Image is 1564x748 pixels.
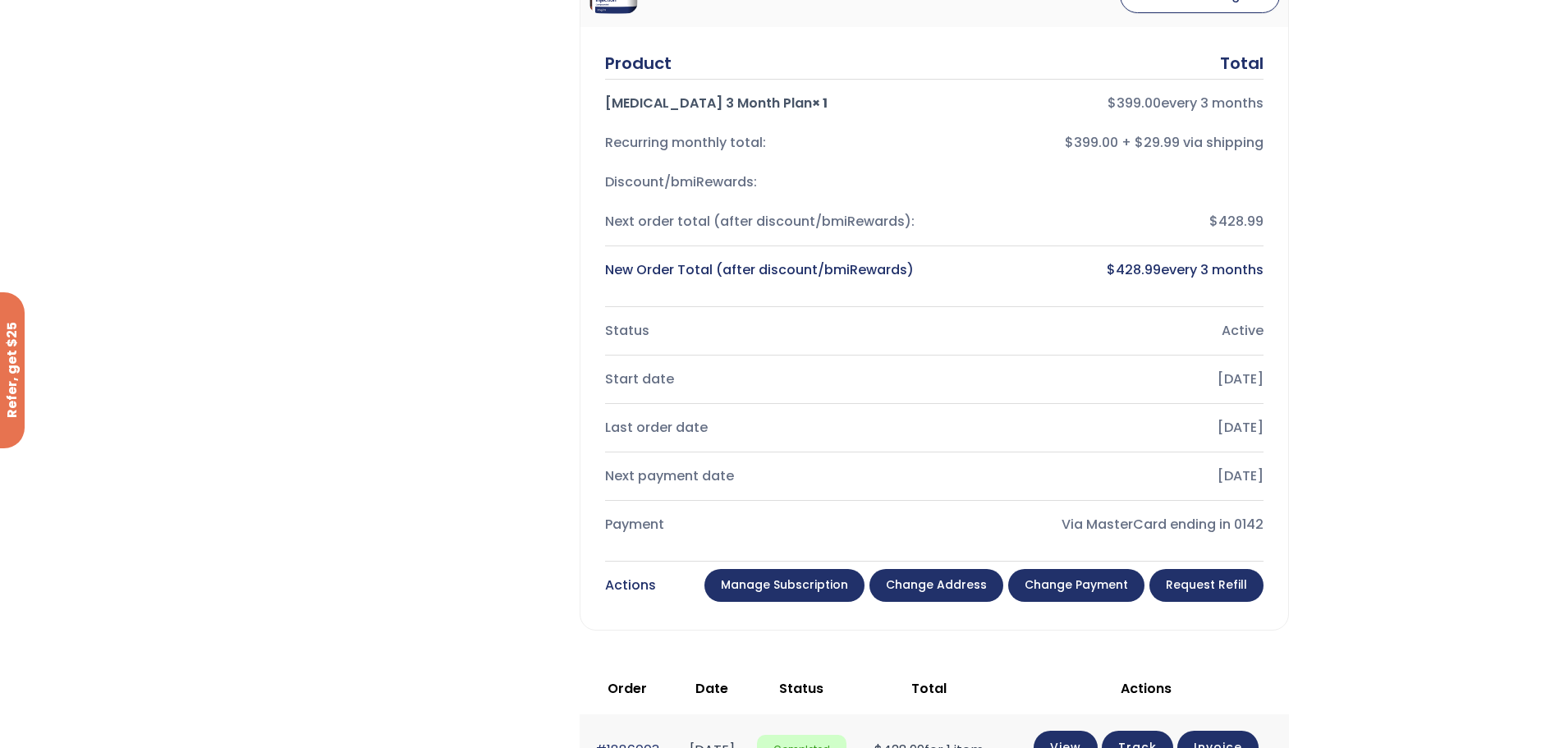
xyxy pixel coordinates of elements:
bdi: 428.99 [1107,260,1161,279]
span: Total [911,679,947,698]
div: Next order total (after discount/bmiRewards): [605,210,921,233]
span: Order [608,679,647,698]
a: Change address [869,569,1003,602]
div: Payment [605,513,921,536]
div: every 3 months [947,92,1264,115]
div: Last order date [605,416,921,439]
div: [DATE] [947,416,1264,439]
div: $428.99 [947,210,1264,233]
a: Manage Subscription [704,569,865,602]
bdi: 399.00 [1108,94,1161,112]
div: Next payment date [605,465,921,488]
div: [MEDICAL_DATA] 3 Month Plan [605,92,921,115]
span: $ [1107,260,1116,279]
div: every 3 months [947,259,1264,282]
div: Start date [605,368,921,391]
div: [DATE] [947,368,1264,391]
div: Status [605,319,921,342]
span: $ [1108,94,1117,112]
div: Via MasterCard ending in 0142 [947,513,1264,536]
div: Total [1220,52,1264,75]
div: $399.00 + $29.99 via shipping [947,131,1264,154]
div: [DATE] [947,465,1264,488]
a: Request Refill [1149,569,1264,602]
a: Change payment [1008,569,1144,602]
div: Actions [605,574,656,597]
div: Recurring monthly total: [605,131,921,154]
div: Discount/bmiRewards: [605,171,921,194]
div: Active [947,319,1264,342]
strong: × 1 [812,94,828,112]
div: Product [605,52,672,75]
span: Date [695,679,728,698]
span: Status [779,679,823,698]
span: Actions [1121,679,1172,698]
div: New Order Total (after discount/bmiRewards) [605,259,921,282]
